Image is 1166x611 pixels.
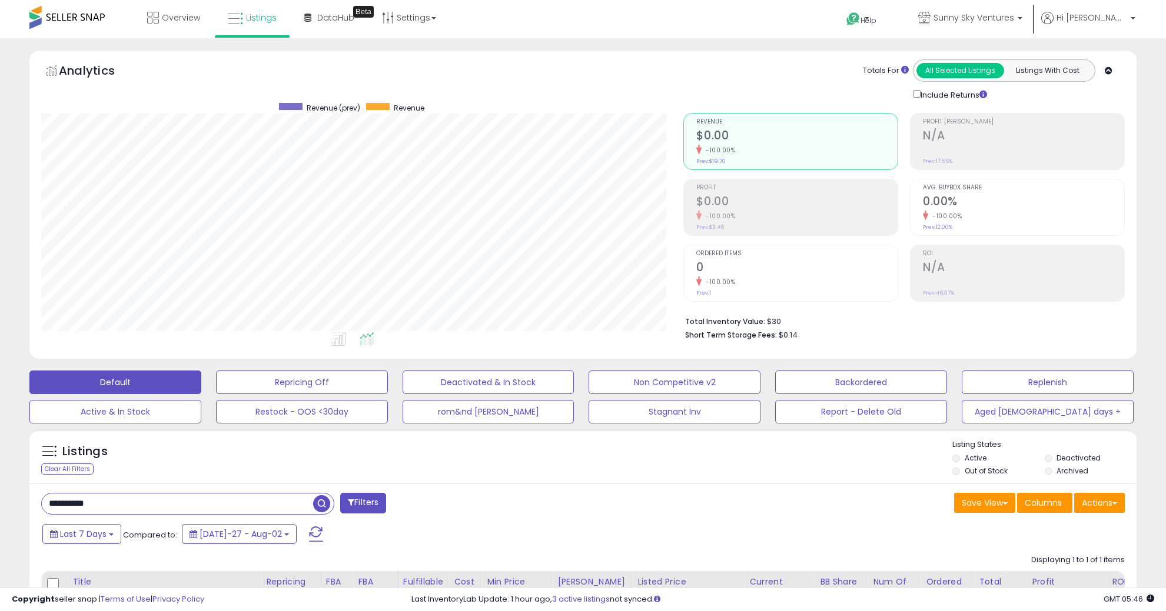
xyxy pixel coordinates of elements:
[317,12,354,24] span: DataHub
[353,6,374,18] div: Tooltip anchor
[696,195,898,211] h2: $0.00
[923,185,1124,191] span: Avg. Buybox Share
[101,593,151,605] a: Terms of Use
[162,12,200,24] span: Overview
[41,463,94,475] div: Clear All Filters
[923,129,1124,145] h2: N/A
[12,593,55,605] strong: Copyright
[962,400,1134,423] button: Aged [DEMOGRAPHIC_DATA] days +
[923,251,1124,257] span: ROI
[411,594,1154,605] div: Last InventoryLab Update: 1 hour ago, not synced.
[923,261,1124,276] h2: N/A
[979,576,1022,600] div: Total Profit
[820,576,863,600] div: BB Share 24h.
[42,524,121,544] button: Last 7 Days
[1074,493,1125,513] button: Actions
[557,576,627,588] div: [PERSON_NAME]
[403,370,574,394] button: Deactivated & In Stock
[775,370,947,394] button: Backordered
[552,593,610,605] a: 3 active listings
[696,223,724,231] small: Prev: $3.46
[775,400,947,423] button: Report - Delete Old
[1057,12,1127,24] span: Hi [PERSON_NAME]
[454,576,477,588] div: Cost
[29,370,201,394] button: Default
[861,15,876,25] span: Help
[403,400,574,423] button: rom&nd [PERSON_NAME]
[916,63,1004,78] button: All Selected Listings
[923,289,954,296] small: Prev: 46.07%
[779,329,798,340] span: $0.14
[200,528,282,540] span: [DATE]-27 - Aug-02
[923,223,952,231] small: Prev: 12.00%
[962,370,1134,394] button: Replenish
[216,370,388,394] button: Repricing Off
[340,493,386,513] button: Filters
[1032,576,1102,600] div: Profit [PERSON_NAME]
[1057,453,1101,463] label: Deactivated
[182,524,297,544] button: [DATE]-27 - Aug-02
[837,3,899,38] a: Help
[1057,466,1088,476] label: Archived
[589,400,760,423] button: Stagnant Inv
[60,528,107,540] span: Last 7 Days
[1017,493,1072,513] button: Columns
[685,316,765,326] b: Total Inventory Value:
[1104,593,1154,605] span: 2025-08-10 05:46 GMT
[487,576,547,588] div: Min Price
[216,400,388,423] button: Restock - OOS <30day
[749,576,810,600] div: Current Buybox Price
[923,195,1124,211] h2: 0.00%
[1031,555,1125,566] div: Displaying 1 to 1 of 1 items
[685,313,1116,328] li: $30
[637,576,739,588] div: Listed Price
[403,576,444,600] div: Fulfillable Quantity
[696,185,898,191] span: Profit
[904,88,1001,101] div: Include Returns
[62,443,108,460] h5: Listings
[923,158,952,165] small: Prev: 17.56%
[307,103,360,113] span: Revenue (prev)
[702,278,735,286] small: -100.00%
[59,62,138,82] h5: Analytics
[846,12,861,26] i: Get Help
[926,576,969,600] div: Ordered Items
[965,466,1008,476] label: Out of Stock
[1112,576,1155,588] div: ROI
[696,158,726,165] small: Prev: $19.70
[685,330,777,340] b: Short Term Storage Fees:
[1004,63,1091,78] button: Listings With Cost
[696,129,898,145] h2: $0.00
[702,146,735,155] small: -100.00%
[952,439,1137,450] p: Listing States:
[12,594,204,605] div: seller snap | |
[589,370,760,394] button: Non Competitive v2
[954,493,1015,513] button: Save View
[152,593,204,605] a: Privacy Policy
[965,453,986,463] label: Active
[29,400,201,423] button: Active & In Stock
[863,65,909,76] div: Totals For
[394,103,424,113] span: Revenue
[266,576,316,588] div: Repricing
[696,289,711,296] small: Prev: 1
[696,119,898,125] span: Revenue
[934,12,1014,24] span: Sunny Sky Ventures
[1041,12,1135,38] a: Hi [PERSON_NAME]
[696,251,898,257] span: Ordered Items
[702,212,735,221] small: -100.00%
[923,119,1124,125] span: Profit [PERSON_NAME]
[246,12,277,24] span: Listings
[72,576,256,588] div: Title
[696,261,898,276] h2: 0
[873,576,916,600] div: Num of Comp.
[928,212,962,221] small: -100.00%
[1025,497,1062,509] span: Columns
[123,529,177,540] span: Compared to:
